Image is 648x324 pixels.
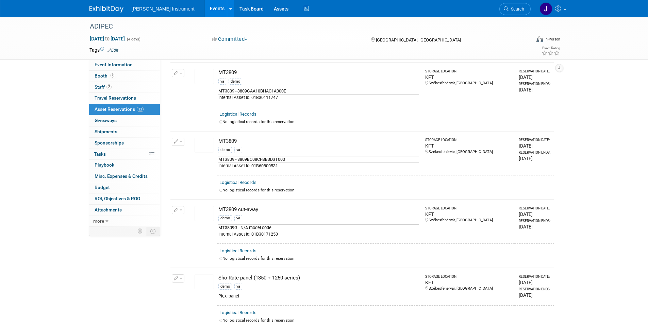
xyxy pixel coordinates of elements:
div: Event Format [491,35,561,46]
div: Székesfehérvár, [GEOGRAPHIC_DATA] [425,286,513,291]
div: MT3809G - N/A model code [218,224,419,231]
div: KFT [425,279,513,286]
span: [GEOGRAPHIC_DATA], [GEOGRAPHIC_DATA] [376,37,461,42]
span: Booth not reserved yet [109,73,116,78]
span: Shipments [95,129,117,134]
div: Storage Location: [425,69,513,74]
a: Booth [89,71,160,82]
td: Personalize Event Tab Strip [134,227,146,236]
span: 13 [137,107,144,112]
div: MT3809 - 3809BC08CFBB3D3T000 [218,156,419,163]
div: Székesfehérvár, [GEOGRAPHIC_DATA] [425,81,513,86]
a: Asset Reservations13 [89,104,160,115]
div: No logistical records for this reservation. [219,119,551,125]
span: ROI, Objectives & ROO [95,196,140,201]
a: Search [499,3,531,15]
button: Committed [210,36,250,43]
span: Budget [95,185,110,190]
div: Reservation Ends: [519,287,551,292]
div: [DATE] [519,279,551,286]
div: Reservation Date: [519,138,551,142]
td: Tags [89,47,118,53]
div: Event Rating [542,47,560,50]
a: Logistical Records [219,180,256,185]
span: Asset Reservations [95,106,144,112]
div: Székesfehérvár, [GEOGRAPHIC_DATA] [425,218,513,223]
a: Tasks [89,149,160,160]
span: more [93,218,104,224]
div: Reservation Date: [519,274,551,279]
div: MT3809 cut-away [218,206,419,213]
img: Judit Schaller [539,2,552,15]
div: Plexi panel [218,293,419,299]
a: Giveaways [89,115,160,126]
div: [DATE] [519,155,551,162]
a: ROI, Objectives & ROO [89,193,160,204]
div: Székesfehérvár, [GEOGRAPHIC_DATA] [425,149,513,155]
div: demo [218,284,232,290]
div: [DATE] [519,211,551,218]
span: Staff [95,84,112,90]
div: In-Person [544,37,560,42]
span: [DATE] [DATE] [89,36,125,42]
img: View Images [194,138,214,153]
a: Edit [107,48,118,53]
span: Travel Reservations [95,95,136,101]
div: va [234,215,242,221]
img: View Images [194,69,214,84]
span: Booth [95,73,116,79]
a: Staff2 [89,82,160,93]
a: Misc. Expenses & Credits [89,171,160,182]
span: to [104,36,111,41]
div: Internal Asset Id: 01B60800531 [218,163,419,169]
div: Sho-Rate panel (1350 + 1250 series) [218,274,419,282]
div: va [218,79,226,85]
a: Logistical Records [219,310,256,315]
div: Internal Asset Id: 01B30111747 [218,94,419,101]
div: va [234,147,242,153]
a: Event Information [89,59,160,70]
div: Reservation Date: [519,206,551,211]
span: Event Information [95,62,133,67]
img: View Images [194,274,214,289]
span: [PERSON_NAME] Instrument [132,6,195,12]
div: [DATE] [519,86,551,93]
div: [DATE] [519,292,551,299]
div: KFT [425,74,513,81]
div: va [234,284,242,290]
div: Reservation Date: [519,69,551,74]
a: Logistical Records [219,112,256,117]
span: Attachments [95,207,122,212]
a: Attachments [89,205,160,216]
div: No logistical records for this reservation. [219,187,551,193]
div: ADIPEC [87,20,520,33]
div: No logistical records for this reservation. [219,256,551,261]
div: Reservation Ends: [519,82,551,86]
div: MT3809 - 3809GAA10BHAC1A000E [218,88,419,94]
div: Internal Asset Id: 01B30171253 [218,231,419,237]
div: No logistical records for this reservation. [219,318,551,323]
a: Shipments [89,126,160,137]
span: (4 days) [126,37,140,41]
a: more [89,216,160,227]
a: Travel Reservations [89,93,160,104]
span: Sponsorships [95,140,124,146]
a: Budget [89,182,160,193]
span: Tasks [94,151,106,157]
div: demo [218,215,232,221]
span: Playbook [95,162,114,168]
img: ExhibitDay [89,6,123,13]
a: Sponsorships [89,138,160,149]
div: Storage Location: [425,138,513,142]
div: MT3809 [218,69,419,76]
a: Logistical Records [219,248,256,253]
span: Misc. Expenses & Credits [95,173,148,179]
div: demo [229,79,242,85]
span: 2 [106,84,112,89]
div: [DATE] [519,74,551,81]
div: Reservation Ends: [519,219,551,223]
div: Storage Location: [425,206,513,211]
img: View Images [194,206,214,221]
span: Search [509,6,524,12]
img: Format-Inperson.png [536,36,543,42]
